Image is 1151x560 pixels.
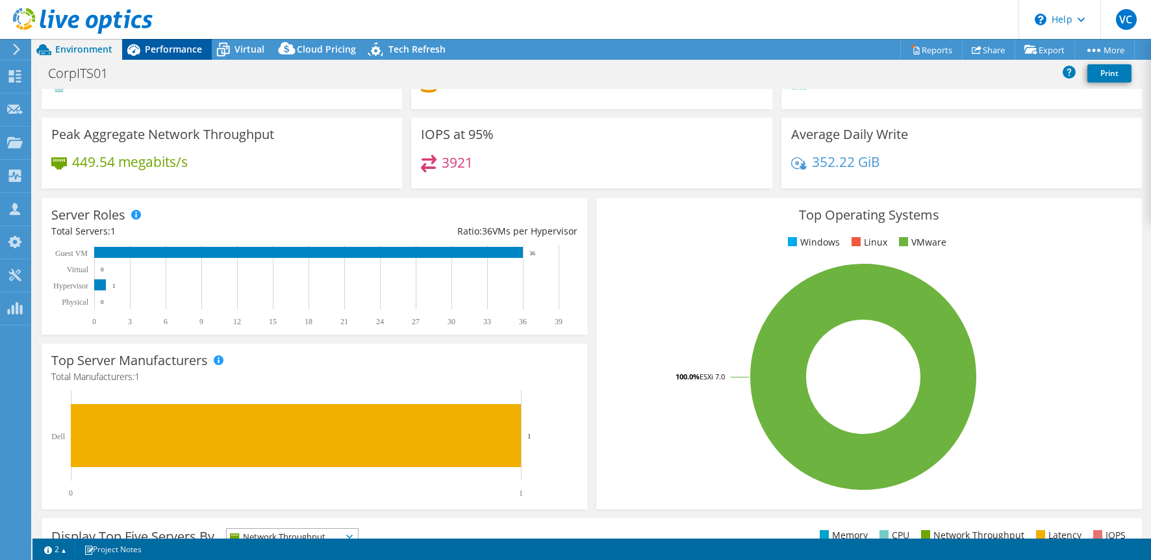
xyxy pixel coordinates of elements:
[848,235,887,249] li: Linux
[1090,528,1126,542] li: IOPS
[900,40,963,60] a: Reports
[110,225,116,237] span: 1
[915,76,983,90] h4: 766.62 GiB
[51,224,314,238] div: Total Servers:
[314,224,577,238] div: Ratio: VMs per Hypervisor
[35,541,75,557] a: 2
[527,432,531,440] text: 1
[340,317,348,326] text: 21
[233,317,241,326] text: 12
[529,250,536,257] text: 36
[51,127,274,142] h3: Peak Aggregate Network Throughput
[515,76,574,90] h4: 12.47 TiB
[676,372,700,381] tspan: 100.0%
[134,370,140,383] span: 1
[55,249,88,258] text: Guest VM
[53,281,88,290] text: Hypervisor
[816,528,868,542] li: Memory
[72,155,188,169] h4: 449.54 megabits/s
[51,353,208,368] h3: Top Server Manufacturers
[75,541,151,557] a: Project Notes
[1087,64,1132,83] a: Print
[588,76,647,90] h4: 28.70 TiB
[876,528,909,542] li: CPU
[421,127,494,142] h3: IOPS at 95%
[962,40,1015,60] a: Share
[199,317,203,326] text: 9
[1116,9,1137,30] span: VC
[101,266,104,273] text: 0
[791,127,908,142] h3: Average Daily Write
[219,76,244,90] h4: 32
[132,76,204,90] h4: 108.80 GHz
[785,235,840,249] li: Windows
[227,529,342,544] span: Network Throughput
[376,317,384,326] text: 24
[442,155,473,170] h4: 3921
[442,76,500,90] h4: 16.22 TiB
[519,489,523,498] text: 1
[918,528,1024,542] li: Network Throughput
[51,208,125,222] h3: Server Roles
[51,432,65,441] text: Dell
[164,317,168,326] text: 6
[112,283,116,289] text: 1
[72,76,117,90] h4: 22 GHz
[606,208,1132,222] h3: Top Operating Systems
[519,317,527,326] text: 36
[412,317,420,326] text: 27
[259,76,311,90] h4: 2
[1033,528,1081,542] li: Latency
[92,317,96,326] text: 0
[482,225,492,237] span: 36
[297,43,356,55] span: Cloud Pricing
[448,317,455,326] text: 30
[145,43,202,55] span: Performance
[128,317,132,326] text: 3
[1074,40,1135,60] a: More
[51,370,577,384] h4: Total Manufacturers:
[42,66,128,81] h1: CorpITS01
[305,317,312,326] text: 18
[388,43,446,55] span: Tech Refresh
[69,489,73,498] text: 0
[555,317,563,326] text: 39
[700,372,725,381] tspan: ESXi 7.0
[1015,40,1075,60] a: Export
[812,155,880,169] h4: 352.22 GiB
[896,235,946,249] li: VMware
[67,265,89,274] text: Virtual
[483,317,491,326] text: 33
[55,43,112,55] span: Environment
[101,299,104,305] text: 0
[234,43,264,55] span: Virtual
[62,298,88,307] text: Physical
[812,76,900,90] h4: 472.33 GiB
[1035,14,1046,25] svg: \n
[269,317,277,326] text: 15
